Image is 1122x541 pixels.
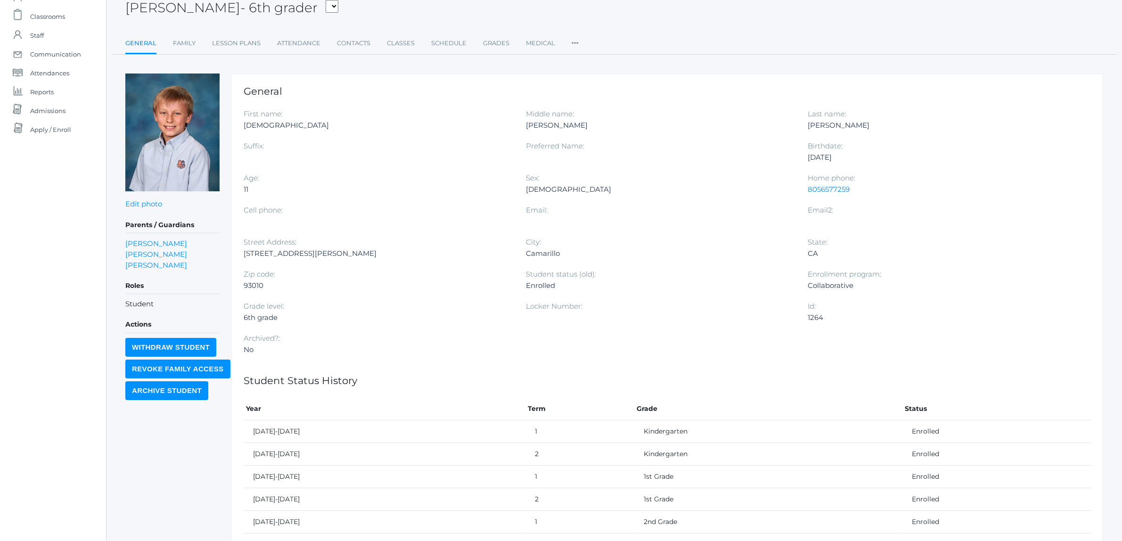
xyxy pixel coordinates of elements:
div: 93010 [244,280,512,291]
div: No [244,344,512,355]
th: Term [525,398,634,420]
div: 1264 [808,312,1076,323]
label: Middle name: [526,109,574,118]
label: Grade level: [244,302,284,311]
a: Contacts [337,34,370,53]
input: Withdraw Student [125,338,216,357]
th: Grade [634,398,902,420]
div: 11 [244,184,512,195]
a: Family [173,34,196,53]
label: Sex: [526,173,540,182]
td: Kindergarten [634,420,902,443]
h5: Roles [125,278,220,294]
div: [DEMOGRAPHIC_DATA] [526,184,794,195]
div: [STREET_ADDRESS][PERSON_NAME] [244,248,512,259]
td: Enrolled [902,420,1091,443]
label: Archived?: [244,334,280,343]
td: Kindergarten [634,443,902,466]
a: [PERSON_NAME] [125,238,187,249]
label: Email: [526,205,548,214]
span: Admissions [30,101,66,120]
td: 2 [525,443,634,466]
td: Enrolled [902,443,1091,466]
div: [DATE] [808,152,1076,163]
td: [DATE]-[DATE] [244,466,525,488]
label: Locker Number: [526,302,582,311]
label: Id: [808,302,816,311]
div: [DEMOGRAPHIC_DATA] [244,120,512,131]
label: Age: [244,173,259,182]
h1: Student Status History [244,375,1091,386]
th: Status [902,398,1091,420]
td: 1 [525,420,634,443]
td: Enrolled [902,511,1091,533]
label: Preferred Name: [526,141,584,150]
a: Medical [526,34,555,53]
li: Student [125,299,220,310]
span: Communication [30,45,81,64]
h2: [PERSON_NAME] [125,0,338,15]
span: Reports [30,82,54,101]
div: CA [808,248,1076,259]
div: 6th grade [244,312,512,323]
td: [DATE]-[DATE] [244,511,525,533]
h5: Actions [125,317,220,333]
span: Classrooms [30,7,65,26]
label: Home phone: [808,173,855,182]
span: Attendances [30,64,69,82]
td: 1 [525,466,634,488]
div: Collaborative [808,280,1076,291]
td: 1st Grade [634,466,902,488]
th: Year [244,398,525,420]
label: Birthdate: [808,141,843,150]
label: Student status (old): [526,270,596,279]
a: Classes [387,34,415,53]
label: State: [808,238,827,246]
div: Enrolled [526,280,794,291]
td: 1 [525,511,634,533]
a: Schedule [431,34,467,53]
label: Email2: [808,205,833,214]
input: Archive Student [125,381,208,400]
label: Cell phone: [244,205,283,214]
a: General [125,34,156,54]
td: [DATE]-[DATE] [244,488,525,511]
a: 8056577259 [808,185,850,194]
h1: General [244,86,1091,97]
span: Staff [30,26,44,45]
a: [PERSON_NAME] [125,260,187,270]
a: Attendance [277,34,320,53]
a: Lesson Plans [212,34,261,53]
label: First name: [244,109,283,118]
label: Enrollment program: [808,270,881,279]
td: [DATE]-[DATE] [244,443,525,466]
td: 2nd Grade [634,511,902,533]
label: Street Address: [244,238,296,246]
div: [PERSON_NAME] [526,120,794,131]
td: Enrolled [902,488,1091,511]
td: [DATE]-[DATE] [244,420,525,443]
label: Last name: [808,109,846,118]
label: Zip code: [244,270,275,279]
div: [PERSON_NAME] [808,120,1076,131]
input: Revoke Family Access [125,360,230,378]
td: 2 [525,488,634,511]
label: Suffix: [244,141,264,150]
label: City: [526,238,541,246]
td: 1st Grade [634,488,902,511]
span: Apply / Enroll [30,120,71,139]
a: Edit photo [125,199,162,208]
h5: Parents / Guardians [125,217,220,233]
div: Camarillo [526,248,794,259]
td: Enrolled [902,466,1091,488]
a: Grades [483,34,509,53]
img: Christian Smith [125,74,220,191]
a: [PERSON_NAME] [125,249,187,260]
